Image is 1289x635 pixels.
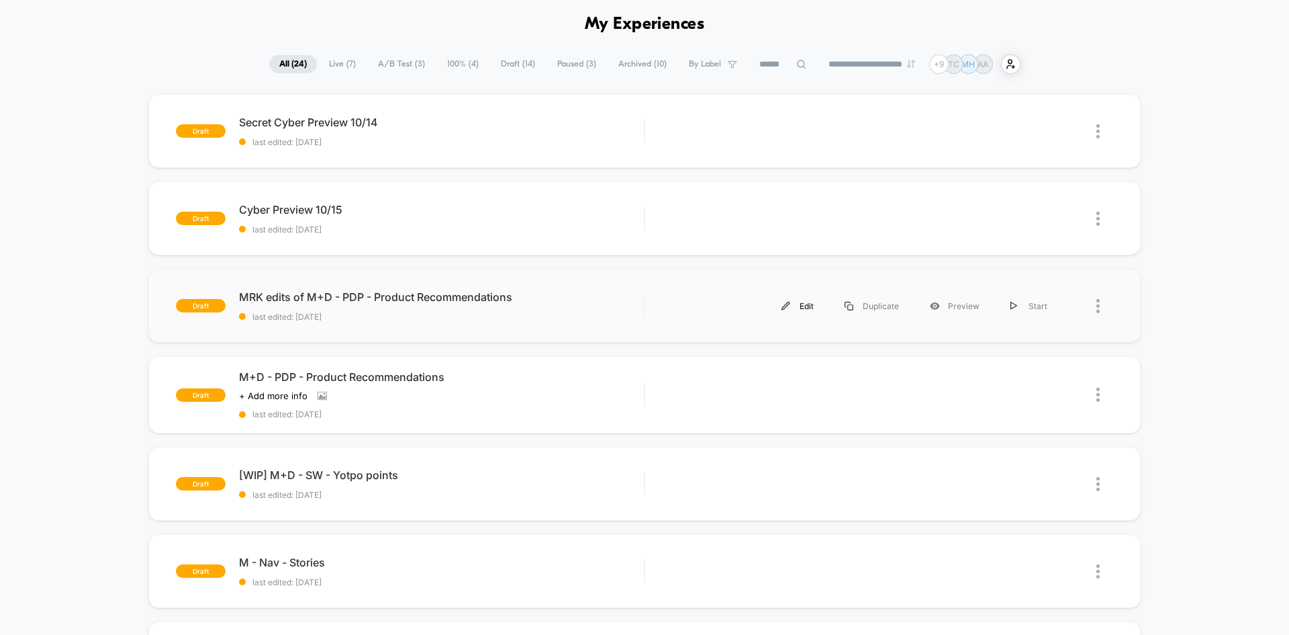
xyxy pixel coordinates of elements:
span: MRK edits of M+D - PDP - Product Recommendations [239,290,644,304]
span: Cyber Preview 10/15 [239,203,644,216]
img: menu [781,302,790,310]
span: draft [176,299,226,312]
p: MH [961,59,975,69]
span: last edited: [DATE] [239,312,644,322]
div: Edit [766,291,829,321]
span: Secret Cyber Preview 10/14 [239,116,644,129]
span: By Label [689,59,721,69]
span: draft [176,212,226,225]
img: close [1096,564,1100,579]
span: All ( 24 ) [269,55,317,73]
img: close [1096,212,1100,226]
span: draft [176,388,226,402]
span: last edited: [DATE] [239,490,644,500]
img: close [1096,124,1100,138]
div: Start [995,291,1063,321]
span: last edited: [DATE] [239,137,644,147]
img: menu [1010,302,1017,310]
img: close [1096,477,1100,491]
img: menu [845,302,853,310]
p: TC [948,59,959,69]
span: M - Nav - Stories [239,556,644,569]
p: AA [977,59,988,69]
div: + 9 [929,54,949,74]
div: Preview [914,291,995,321]
span: [WIP] M+D - SW - Yotpo points [239,468,644,482]
img: close [1096,299,1100,313]
span: draft [176,477,226,491]
span: last edited: [DATE] [239,577,644,587]
h1: My Experiences [585,15,705,34]
span: Paused ( 3 ) [547,55,606,73]
div: Duplicate [829,291,914,321]
span: Live ( 7 ) [319,55,366,73]
img: close [1096,388,1100,402]
span: draft [176,564,226,578]
span: 100% ( 4 ) [437,55,489,73]
img: end [907,60,915,68]
span: + Add more info [239,390,307,401]
span: Draft ( 14 ) [491,55,545,73]
span: last edited: [DATE] [239,409,644,419]
span: Archived ( 10 ) [608,55,677,73]
span: A/B Test ( 3 ) [368,55,435,73]
span: draft [176,124,226,138]
span: M+D - PDP - Product Recommendations [239,370,644,384]
span: last edited: [DATE] [239,224,644,235]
